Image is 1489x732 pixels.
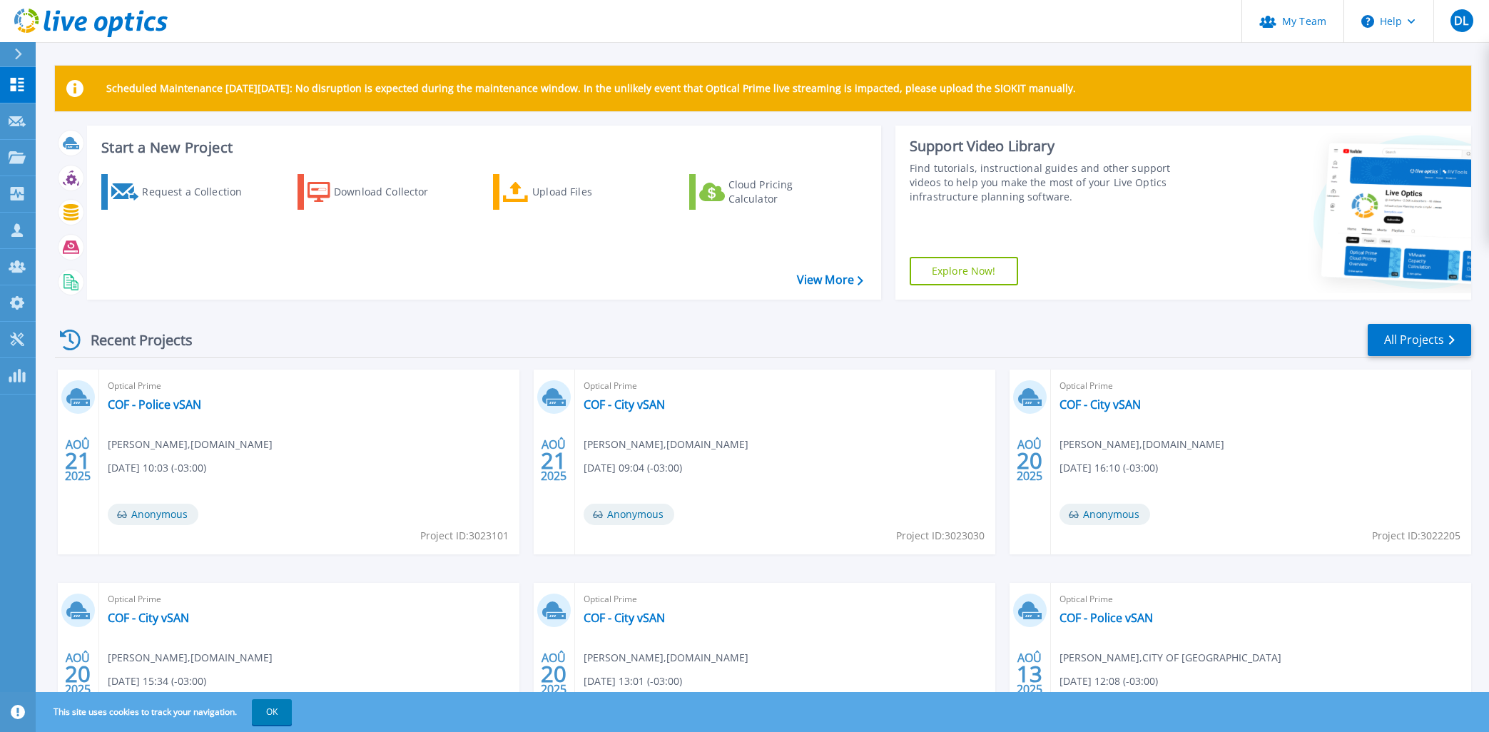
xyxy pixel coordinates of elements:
[1059,650,1281,666] span: [PERSON_NAME] , CITY OF [GEOGRAPHIC_DATA]
[910,161,1204,204] div: Find tutorials, instructional guides and other support videos to help you make the most of your L...
[334,178,448,206] div: Download Collector
[584,591,987,607] span: Optical Prime
[910,137,1204,156] div: Support Video Library
[108,437,273,452] span: [PERSON_NAME] , [DOMAIN_NAME]
[584,397,665,412] a: COF - City vSAN
[108,650,273,666] span: [PERSON_NAME] , [DOMAIN_NAME]
[910,257,1018,285] a: Explore Now!
[1059,378,1463,394] span: Optical Prime
[540,648,567,700] div: AOÛ 2025
[1059,437,1224,452] span: [PERSON_NAME] , [DOMAIN_NAME]
[1059,460,1158,476] span: [DATE] 16:10 (-03:00)
[541,454,566,467] span: 21
[65,454,91,467] span: 21
[584,611,665,625] a: COF - City vSAN
[1017,454,1042,467] span: 20
[252,699,292,725] button: OK
[108,673,206,689] span: [DATE] 15:34 (-03:00)
[108,397,201,412] a: COF - Police vSAN
[797,273,863,287] a: View More
[728,178,843,206] div: Cloud Pricing Calculator
[64,434,91,487] div: AOÛ 2025
[64,648,91,700] div: AOÛ 2025
[1059,611,1153,625] a: COF - Police vSAN
[1454,15,1468,26] span: DL
[108,460,206,476] span: [DATE] 10:03 (-03:00)
[584,650,748,666] span: [PERSON_NAME] , [DOMAIN_NAME]
[1017,668,1042,680] span: 13
[298,174,457,210] a: Download Collector
[1059,591,1463,607] span: Optical Prime
[1059,504,1150,525] span: Anonymous
[689,174,848,210] a: Cloud Pricing Calculator
[39,699,292,725] span: This site uses cookies to track your navigation.
[584,673,682,689] span: [DATE] 13:01 (-03:00)
[584,504,674,525] span: Anonymous
[1016,648,1043,700] div: AOÛ 2025
[493,174,652,210] a: Upload Files
[1059,397,1141,412] a: COF - City vSAN
[108,611,189,625] a: COF - City vSAN
[65,668,91,680] span: 20
[532,178,646,206] div: Upload Files
[540,434,567,487] div: AOÛ 2025
[420,528,509,544] span: Project ID: 3023101
[584,437,748,452] span: [PERSON_NAME] , [DOMAIN_NAME]
[101,174,260,210] a: Request a Collection
[108,504,198,525] span: Anonymous
[101,140,863,156] h3: Start a New Project
[108,591,511,607] span: Optical Prime
[142,178,256,206] div: Request a Collection
[106,83,1076,94] p: Scheduled Maintenance [DATE][DATE]: No disruption is expected during the maintenance window. In t...
[1368,324,1471,356] a: All Projects
[541,668,566,680] span: 20
[55,322,212,357] div: Recent Projects
[108,378,511,394] span: Optical Prime
[1059,673,1158,689] span: [DATE] 12:08 (-03:00)
[584,378,987,394] span: Optical Prime
[584,460,682,476] span: [DATE] 09:04 (-03:00)
[896,528,985,544] span: Project ID: 3023030
[1016,434,1043,487] div: AOÛ 2025
[1372,528,1460,544] span: Project ID: 3022205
